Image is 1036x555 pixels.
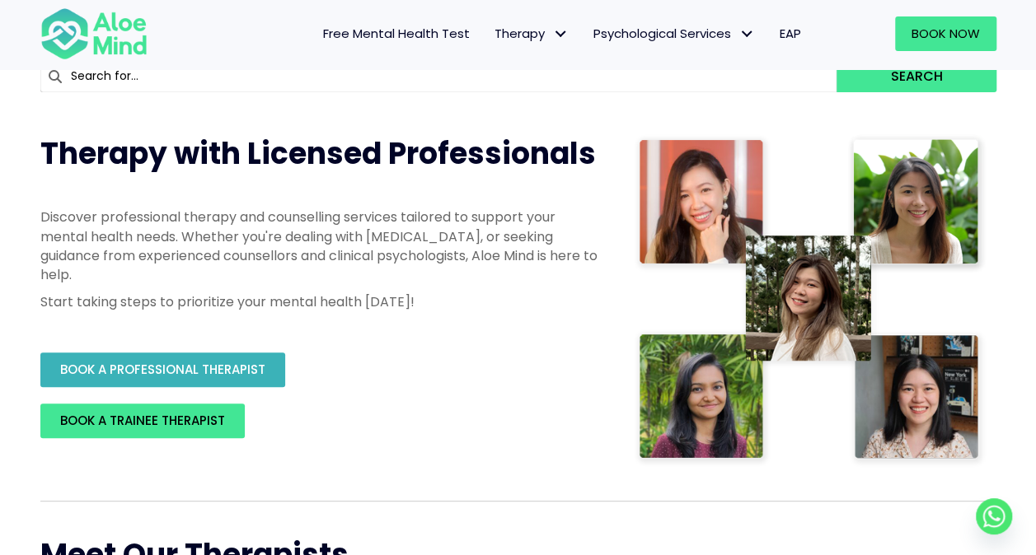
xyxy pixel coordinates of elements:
img: Therapist collage [634,133,987,468]
span: BOOK A TRAINEE THERAPIST [60,412,225,429]
span: Psychological Services [593,25,755,42]
span: Psychological Services: submenu [735,22,759,46]
input: Search for... [40,61,837,92]
a: Whatsapp [976,498,1012,534]
button: Search [837,61,996,92]
span: EAP [780,25,801,42]
a: Psychological ServicesPsychological Services: submenu [581,16,767,51]
a: Free Mental Health Test [311,16,482,51]
a: BOOK A PROFESSIONAL THERAPIST [40,352,285,387]
nav: Menu [169,16,813,51]
a: BOOK A TRAINEE THERAPIST [40,403,245,438]
span: Book Now [912,25,980,42]
a: Book Now [895,16,996,51]
span: Therapy: submenu [549,22,573,46]
span: Therapy with Licensed Professionals [40,133,596,175]
span: Free Mental Health Test [323,25,470,42]
span: Therapy [495,25,569,42]
a: EAP [767,16,813,51]
a: TherapyTherapy: submenu [482,16,581,51]
span: BOOK A PROFESSIONAL THERAPIST [60,361,265,378]
p: Discover professional therapy and counselling services tailored to support your mental health nee... [40,208,601,284]
p: Start taking steps to prioritize your mental health [DATE]! [40,292,601,311]
img: Aloe mind Logo [40,7,148,61]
